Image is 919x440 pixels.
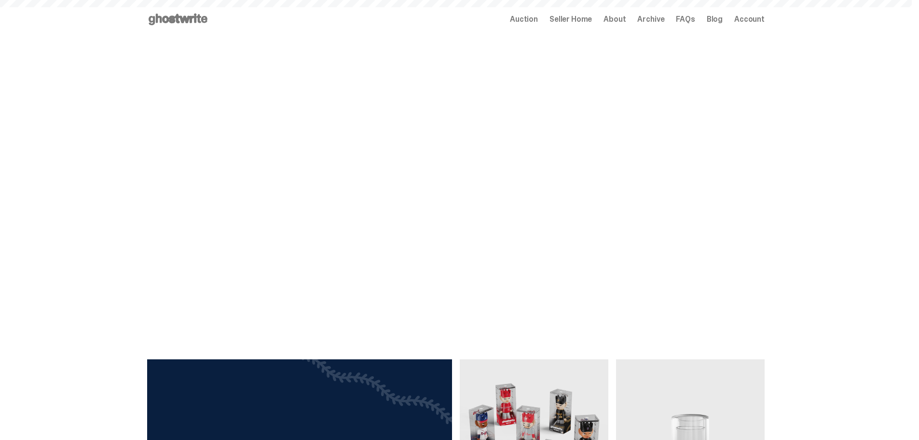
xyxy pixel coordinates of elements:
[637,15,664,23] a: Archive
[676,15,695,23] a: FAQs
[549,15,592,23] a: Seller Home
[707,15,723,23] a: Blog
[510,15,538,23] a: Auction
[604,15,626,23] a: About
[734,15,765,23] a: Account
